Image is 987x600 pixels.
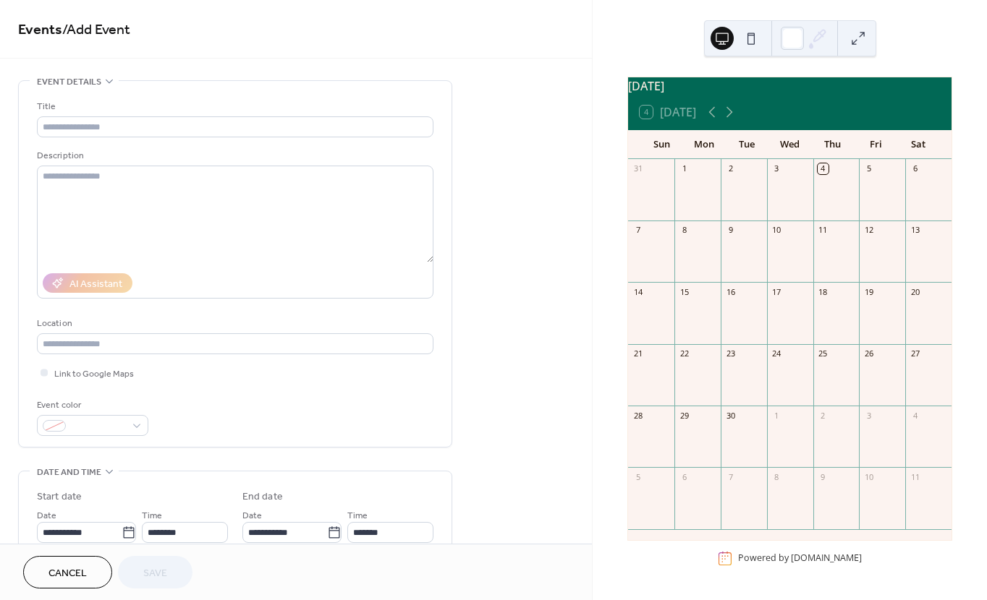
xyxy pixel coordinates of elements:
div: Start date [37,489,82,505]
div: Thu [811,130,854,159]
div: 5 [863,163,874,174]
div: 20 [910,286,920,297]
span: Cancel [48,566,87,581]
div: Event color [37,398,145,413]
div: 10 [771,225,782,236]
span: Date and time [37,465,101,480]
div: 5 [632,471,643,482]
div: 16 [725,286,736,297]
div: 29 [679,410,690,421]
div: Powered by [738,552,862,565]
div: 28 [632,410,643,421]
div: Sun [640,130,682,159]
div: 12 [863,225,874,236]
div: 30 [725,410,736,421]
span: Date [37,508,56,523]
span: Time [142,508,162,523]
div: 21 [632,348,643,359]
div: Wed [768,130,811,159]
div: 2 [818,410,829,421]
div: 2 [725,163,736,174]
div: 22 [679,348,690,359]
div: 8 [679,225,690,236]
a: [DOMAIN_NAME] [791,552,862,565]
span: Link to Google Maps [54,367,134,382]
div: Title [37,99,431,114]
button: Cancel [23,556,112,588]
span: / Add Event [62,16,130,44]
div: 23 [725,348,736,359]
div: 7 [632,225,643,236]
div: Tue [726,130,768,159]
div: 1 [679,163,690,174]
div: 15 [679,286,690,297]
div: End date [242,489,283,505]
div: 3 [863,410,874,421]
div: 24 [771,348,782,359]
div: 4 [818,163,829,174]
div: 25 [818,348,829,359]
div: 9 [818,471,829,482]
div: 8 [771,471,782,482]
span: Date [242,508,262,523]
span: Time [347,508,368,523]
div: 13 [910,225,920,236]
div: Sat [897,130,940,159]
div: 11 [818,225,829,236]
div: 14 [632,286,643,297]
div: 31 [632,163,643,174]
div: 6 [679,471,690,482]
span: Event details [37,74,101,90]
div: 10 [863,471,874,482]
div: 18 [818,286,829,297]
div: 17 [771,286,782,297]
a: Events [18,16,62,44]
div: 26 [863,348,874,359]
div: 6 [910,163,920,174]
div: Mon [683,130,726,159]
div: Location [37,316,431,331]
div: 9 [725,225,736,236]
div: 11 [910,471,920,482]
div: 4 [910,410,920,421]
div: 3 [771,163,782,174]
div: [DATE] [628,77,952,95]
div: 1 [771,410,782,421]
div: 27 [910,348,920,359]
div: 7 [725,471,736,482]
div: Description [37,148,431,163]
div: Fri [855,130,897,159]
div: 19 [863,286,874,297]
